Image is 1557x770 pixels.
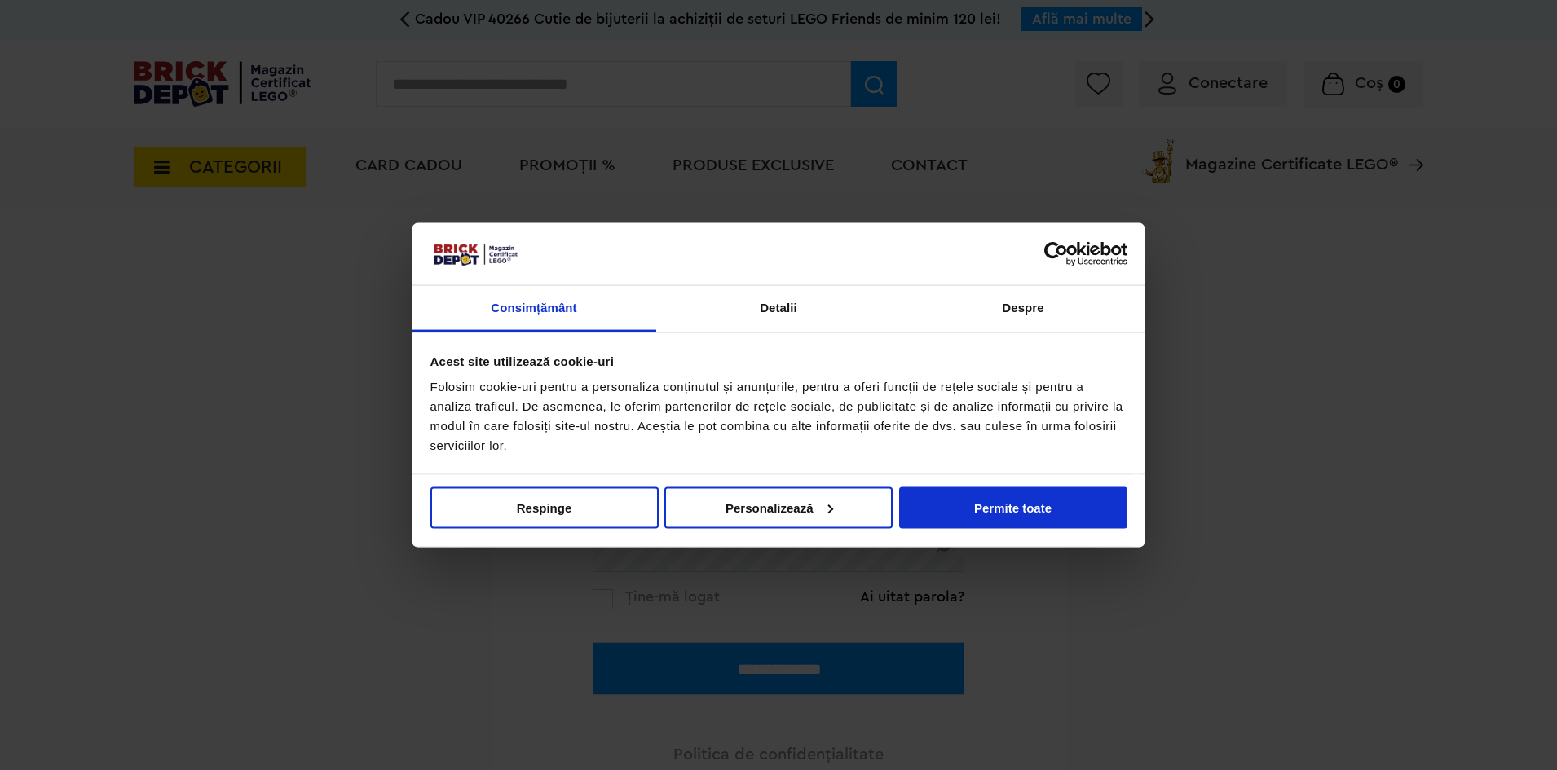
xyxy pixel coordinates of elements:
[430,377,1127,455] div: Folosim cookie-uri pentru a personaliza conținutul și anunțurile, pentru a oferi funcții de rețel...
[901,286,1145,332] a: Despre
[412,286,656,332] a: Consimțământ
[430,351,1127,371] div: Acest site utilizează cookie-uri
[985,241,1127,266] a: Usercentrics Cookiebot - opens in a new window
[899,486,1127,528] button: Permite toate
[656,286,901,332] a: Detalii
[430,241,520,267] img: siglă
[664,486,893,528] button: Personalizează
[430,486,659,528] button: Respinge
